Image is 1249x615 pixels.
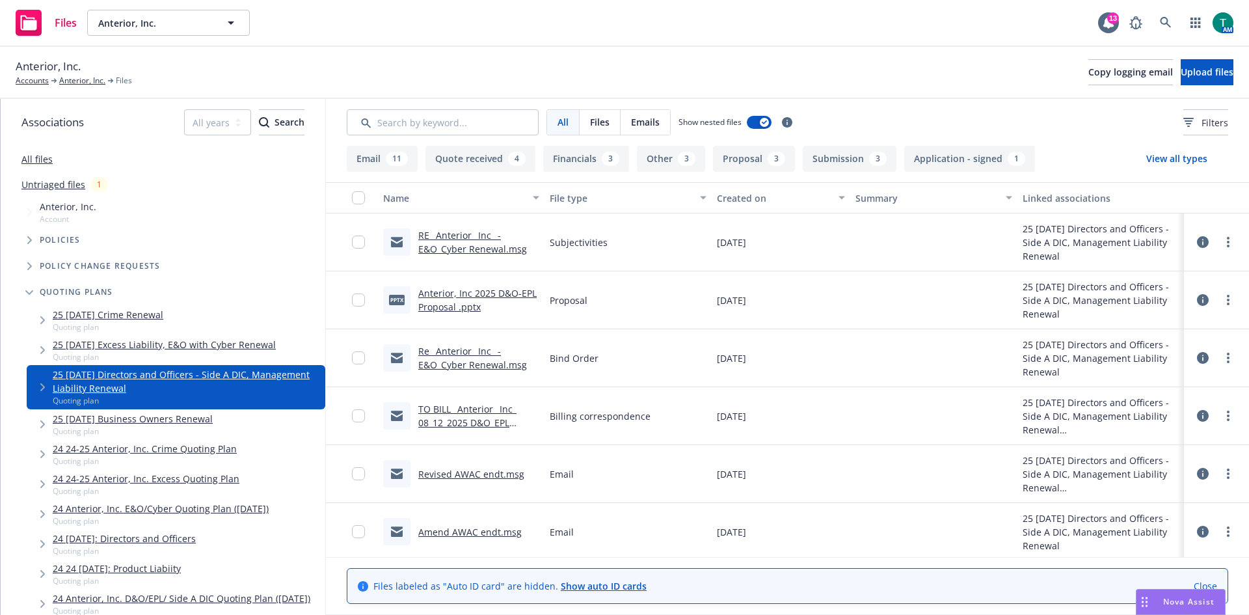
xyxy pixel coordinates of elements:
button: Linked associations [1017,182,1184,213]
a: 24 Anterior, Inc. D&O/EPL/ Side A DIC Quoting Plan ([DATE]) [53,592,310,605]
button: Copy logging email [1088,59,1173,85]
input: Toggle Row Selected [352,351,365,364]
span: Account [40,213,96,225]
input: Toggle Row Selected [352,467,365,480]
div: 25 [DATE] Directors and Officers - Side A DIC, Management Liability Renewal [1023,512,1179,553]
a: more [1220,408,1236,424]
div: Search [259,110,304,135]
a: 24 24 [DATE]: Product Liabiity [53,562,181,575]
div: Name [383,191,525,205]
span: Billing correspondence [550,409,651,423]
div: 3 [602,152,619,166]
div: Created on [717,191,831,205]
div: 1 [90,177,108,192]
a: 25 [DATE] Directors and Officers - Side A DIC, Management Liability Renewal [53,368,320,395]
span: pptx [389,295,405,305]
a: Untriaged files [21,178,85,191]
span: Files [116,75,132,87]
a: Switch app [1183,10,1209,36]
span: Upload files [1181,66,1233,78]
a: more [1220,466,1236,482]
span: Subjectivities [550,236,608,249]
span: [DATE] [717,236,746,249]
button: Proposal [713,146,795,172]
span: [DATE] [717,351,746,365]
span: Quoting plan [53,485,239,497]
a: 24 24-25 Anterior, Inc. Excess Quoting Plan [53,472,239,485]
a: Files [10,5,82,41]
a: 24 24-25 Anterior, Inc. Crime Quoting Plan [53,442,237,456]
div: 25 [DATE] Directors and Officers - Side A DIC, Management Liability Renewal [1023,222,1179,263]
input: Toggle Row Selected [352,525,365,538]
span: [DATE] [717,525,746,539]
span: Associations [21,114,84,131]
button: Nova Assist [1136,589,1226,615]
button: Application - signed [904,146,1035,172]
a: TO BILL_ Anterior_ Inc_ 08_12_2025 D&O_EPL Insurance Renewal.msg [418,403,522,443]
button: Other [637,146,705,172]
span: Email [550,467,574,481]
span: All [557,115,569,129]
span: Policies [40,236,81,244]
button: Upload files [1181,59,1233,85]
span: Anterior, Inc. [98,16,211,30]
button: Summary [850,182,1017,213]
span: Files [55,18,77,28]
a: Accounts [16,75,49,87]
a: Search [1153,10,1179,36]
svg: Search [259,117,269,128]
div: File type [550,191,692,205]
div: 1 [1008,152,1025,166]
a: Report a Bug [1123,10,1149,36]
span: [DATE] [717,409,746,423]
div: 13 [1107,12,1119,24]
div: Summary [855,191,997,205]
a: 24 [DATE]: Directors and Officers [53,532,196,545]
div: 25 [DATE] Directors and Officers - Side A DIC, Management Liability Renewal [1023,338,1179,379]
a: Anterior, Inc 2025 D&O-EPL Proposal .pptx [418,287,537,313]
span: Copy logging email [1088,66,1173,78]
button: File type [544,182,711,213]
input: Select all [352,191,365,204]
a: more [1220,350,1236,366]
span: Quoting plan [53,545,196,556]
div: 4 [508,152,526,166]
div: 3 [768,152,785,166]
a: 24 Anterior, Inc. E&O/Cyber Quoting Plan ([DATE]) [53,502,269,515]
a: Re_ Anterior_ Inc_ - E&O_Cyber Renewal.msg [418,345,527,371]
div: 11 [386,152,408,166]
img: photo [1213,12,1233,33]
button: Email [347,146,418,172]
a: 25 [DATE] Crime Renewal [53,308,163,321]
button: Filters [1183,109,1228,135]
span: Nova Assist [1163,596,1215,607]
a: All files [21,153,53,165]
span: Quoting plan [53,395,320,406]
span: Files labeled as "Auto ID card" are hidden. [373,579,647,593]
span: Quoting plan [53,351,276,362]
span: Policy change requests [40,262,160,270]
span: Quoting plan [53,456,237,467]
div: 25 [DATE] Directors and Officers - Side A DIC, Management Liability Renewal [1023,280,1179,321]
span: Show nested files [678,116,742,128]
span: Email [550,525,574,539]
button: Submission [803,146,896,172]
input: Toggle Row Selected [352,294,365,307]
span: [DATE] [717,294,746,307]
span: Anterior, Inc. [40,200,96,213]
div: 3 [678,152,695,166]
span: Quoting plan [53,515,269,526]
span: Bind Order [550,351,598,365]
button: Quote received [425,146,535,172]
div: 25 [DATE] Directors and Officers - Side A DIC, Management Liability Renewal [1023,454,1179,495]
div: 25 [DATE] Directors and Officers - Side A DIC, Management Liability Renewal [1023,396,1179,437]
button: Anterior, Inc. [87,10,250,36]
a: more [1220,524,1236,540]
span: Anterior, Inc. [16,58,81,75]
input: Toggle Row Selected [352,236,365,249]
a: Anterior, Inc. [59,75,105,87]
input: Search by keyword... [347,109,539,135]
button: View all types [1125,146,1228,172]
span: Quoting plan [53,321,163,333]
span: Files [590,115,610,129]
